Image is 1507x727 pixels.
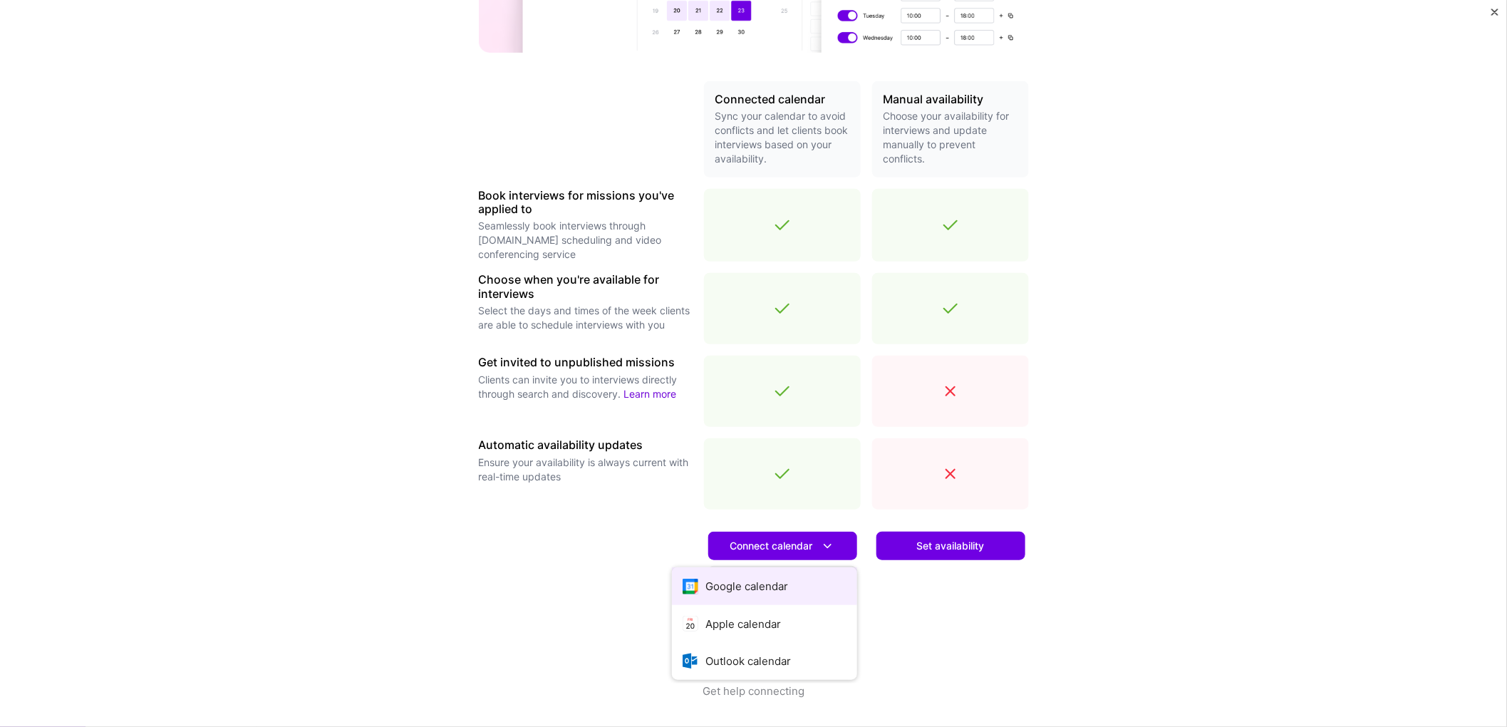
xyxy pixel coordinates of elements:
[479,304,693,332] p: Select the days and times of the week clients are able to schedule interviews with you
[715,109,849,166] p: Sync your calendar to avoid conflicts and let clients book interviews based on your availability.
[884,109,1017,166] p: Choose your availability for interviews and update manually to prevent conflicts.
[624,388,677,400] a: Learn more
[708,566,857,594] a: Learn more
[683,616,699,632] i: icon AppleCalendar
[876,532,1025,560] button: Set availability
[479,356,693,369] h3: Get invited to unpublished missions
[820,539,835,554] i: icon DownArrowWhite
[884,93,1017,106] h3: Manual availability
[479,189,693,216] h3: Book interviews for missions you've applied to
[703,684,804,727] button: Get help connecting
[715,93,849,106] h3: Connected calendar
[730,539,835,554] span: Connect calendar
[672,567,857,605] button: Google calendar
[672,605,857,643] button: Apple calendar
[683,653,699,669] i: icon OutlookCalendar
[479,438,693,452] h3: Automatic availability updates
[917,539,985,553] span: Set availability
[1491,9,1498,24] button: Close
[479,373,693,401] p: Clients can invite you to interviews directly through search and discovery.
[479,273,693,300] h3: Choose when you're available for interviews
[479,455,693,484] p: Ensure your availability is always current with real-time updates
[708,532,857,560] button: Connect calendar
[672,642,857,680] button: Outlook calendar
[683,578,699,594] i: icon Google
[479,219,693,262] p: Seamlessly book interviews through [DOMAIN_NAME] scheduling and video conferencing service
